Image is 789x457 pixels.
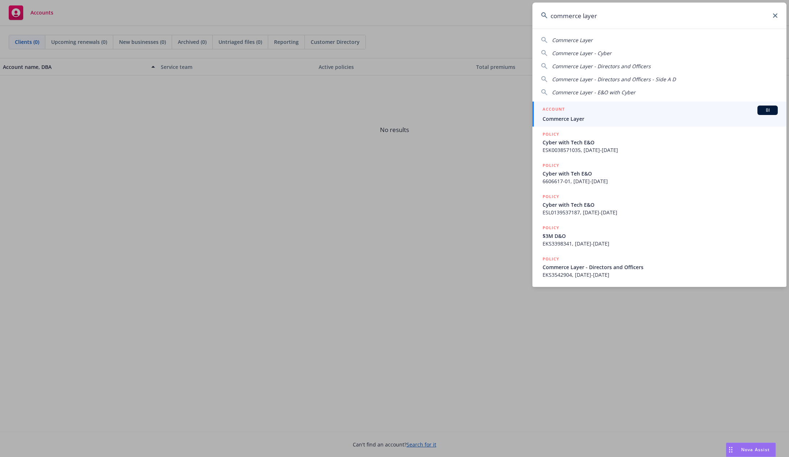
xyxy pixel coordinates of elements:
[726,442,776,457] button: Nova Assist
[543,106,565,114] h5: ACCOUNT
[543,255,559,263] h5: POLICY
[543,224,559,231] h5: POLICY
[543,131,559,138] h5: POLICY
[543,177,778,185] span: 6606617-01, [DATE]-[DATE]
[532,158,786,189] a: POLICYCyber with Teh E&O6606617-01, [DATE]-[DATE]
[760,107,775,114] span: BI
[543,193,559,200] h5: POLICY
[552,37,593,44] span: Commerce Layer
[532,102,786,127] a: ACCOUNTBICommerce Layer
[552,89,635,96] span: Commerce Layer - E&O with Cyber
[543,146,778,154] span: ESK0038571035, [DATE]-[DATE]
[543,115,778,123] span: Commerce Layer
[543,170,778,177] span: Cyber with Teh E&O
[532,127,786,158] a: POLICYCyber with Tech E&OESK0038571035, [DATE]-[DATE]
[552,76,676,83] span: Commerce Layer - Directors and Officers - Side A D
[543,139,778,146] span: Cyber with Tech E&O
[532,189,786,220] a: POLICYCyber with Tech E&OESL0139537187, [DATE]-[DATE]
[532,220,786,251] a: POLICY$3M D&OEKS3398341, [DATE]-[DATE]
[543,162,559,169] h5: POLICY
[552,50,612,57] span: Commerce Layer - Cyber
[543,232,778,240] span: $3M D&O
[543,271,778,279] span: EKS3542904, [DATE]-[DATE]
[726,443,735,457] div: Drag to move
[741,446,770,453] span: Nova Assist
[543,263,778,271] span: Commerce Layer - Directors and Officers
[532,3,786,29] input: Search...
[543,201,778,209] span: Cyber with Tech E&O
[543,209,778,216] span: ESL0139537187, [DATE]-[DATE]
[532,251,786,283] a: POLICYCommerce Layer - Directors and OfficersEKS3542904, [DATE]-[DATE]
[552,63,651,70] span: Commerce Layer - Directors and Officers
[543,240,778,247] span: EKS3398341, [DATE]-[DATE]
